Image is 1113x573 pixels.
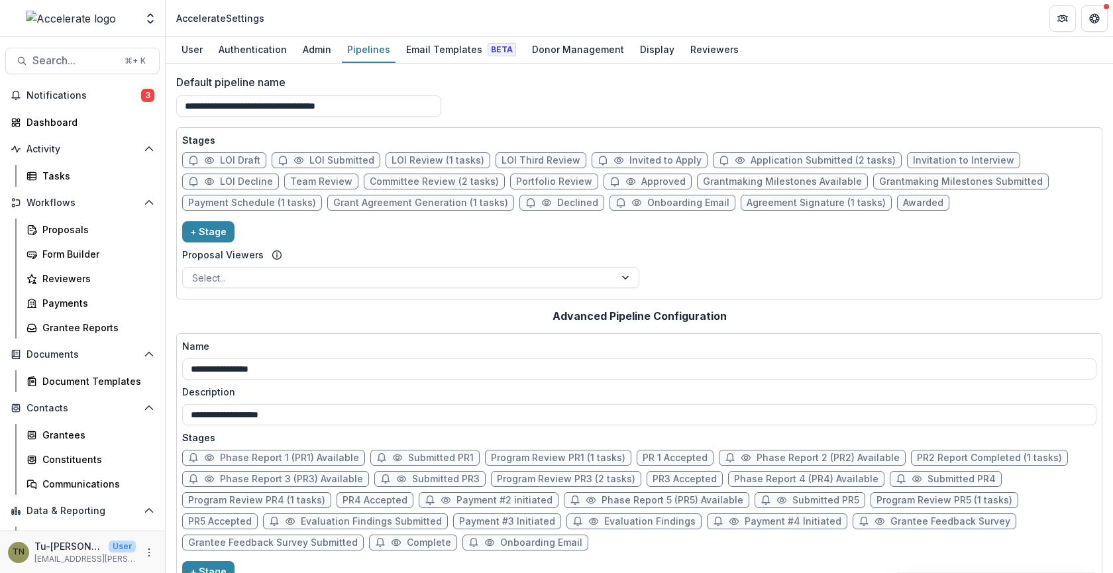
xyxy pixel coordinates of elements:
[456,495,553,506] span: Payment #2 initiated
[21,268,160,289] a: Reviewers
[21,424,160,446] a: Grantees
[26,11,116,26] img: Accelerate logo
[491,452,625,464] span: Program Review PR1 (1 tasks)
[176,40,208,59] div: User
[297,37,337,63] a: Admin
[502,155,580,166] span: LOI Third Review
[42,223,149,236] div: Proposals
[309,155,374,166] span: LOI Submitted
[5,192,160,213] button: Open Workflows
[1081,5,1108,32] button: Get Help
[182,431,1096,444] p: Stages
[290,176,352,187] span: Team Review
[890,516,1010,527] span: Grantee Feedback Survey
[42,321,149,335] div: Grantee Reports
[21,527,160,548] a: Dashboard
[42,477,149,491] div: Communications
[5,48,160,74] button: Search...
[42,247,149,261] div: Form Builder
[182,385,1088,399] label: Description
[527,40,629,59] div: Donor Management
[188,495,325,506] span: Program Review PR4 (1 tasks)
[26,90,141,101] span: Notifications
[488,43,516,56] span: Beta
[734,474,878,485] span: Phase Report 4 (PR4) Available
[1049,5,1076,32] button: Partners
[182,133,1096,147] p: Stages
[685,37,744,63] a: Reviewers
[757,452,900,464] span: Phase Report 2 (PR2) Available
[26,403,138,414] span: Contacts
[635,40,680,59] div: Display
[26,349,138,360] span: Documents
[188,516,252,527] span: PR5 Accepted
[751,155,896,166] span: Application Submitted (2 tasks)
[301,516,442,527] span: Evaluation Findings Submitted
[21,292,160,314] a: Payments
[876,495,1012,506] span: Program Review PR5 (1 tasks)
[903,197,943,209] span: Awarded
[21,317,160,339] a: Grantee Reports
[557,197,598,209] span: Declined
[13,548,25,556] div: Tu-Quyen Nguyen
[42,428,149,442] div: Grantees
[42,169,149,183] div: Tasks
[553,310,727,323] h2: Advanced Pipeline Configuration
[141,545,157,560] button: More
[602,495,743,506] span: Phase Report 5 (PR5) Available
[297,40,337,59] div: Admin
[182,248,264,262] label: Proposal Viewers
[747,197,886,209] span: Agreement Signature (1 tasks)
[401,40,521,59] div: Email Templates
[42,374,149,388] div: Document Templates
[879,176,1043,187] span: Grantmaking Milestones Submitted
[527,37,629,63] a: Donor Management
[220,452,359,464] span: Phase Report 1 (PR1) Available
[647,197,729,209] span: Onboarding Email
[629,155,702,166] span: Invited to Apply
[34,539,103,553] p: Tu-[PERSON_NAME]
[26,505,138,517] span: Data & Reporting
[21,473,160,495] a: Communications
[703,176,862,187] span: Grantmaking Milestones Available
[641,176,686,187] span: Approved
[42,296,149,310] div: Payments
[685,40,744,59] div: Reviewers
[913,155,1014,166] span: Invitation to Interview
[5,85,160,106] button: Notifications3
[516,176,592,187] span: Portfolio Review
[171,9,270,28] nav: breadcrumb
[497,474,635,485] span: Program Review PR3 (2 tasks)
[5,344,160,365] button: Open Documents
[26,115,149,129] div: Dashboard
[5,111,160,133] a: Dashboard
[5,500,160,521] button: Open Data & Reporting
[342,40,396,59] div: Pipelines
[21,448,160,470] a: Constituents
[220,474,363,485] span: Phase Report 3 (PR3) Available
[182,339,209,353] p: Name
[643,452,708,464] span: PR 1 Accepted
[182,221,235,242] button: + Stage
[26,144,138,155] span: Activity
[392,155,484,166] span: LOI Review (1 tasks)
[604,516,696,527] span: Evaluation Findings
[109,541,136,552] p: User
[213,40,292,59] div: Authentication
[459,516,555,527] span: Payment #3 Initiated
[401,37,521,63] a: Email Templates Beta
[176,74,1094,90] label: Default pipeline name
[745,516,841,527] span: Payment #4 Initiated
[407,537,451,548] span: Complete
[343,495,407,506] span: PR4 Accepted
[370,176,499,187] span: Committee Review (2 tasks)
[42,272,149,286] div: Reviewers
[333,197,508,209] span: Grant Agreement Generation (1 tasks)
[141,89,154,102] span: 3
[21,243,160,265] a: Form Builder
[122,54,148,68] div: ⌘ + K
[188,537,358,548] span: Grantee Feedback Survey Submitted
[653,474,717,485] span: PR3 Accepted
[213,37,292,63] a: Authentication
[21,370,160,392] a: Document Templates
